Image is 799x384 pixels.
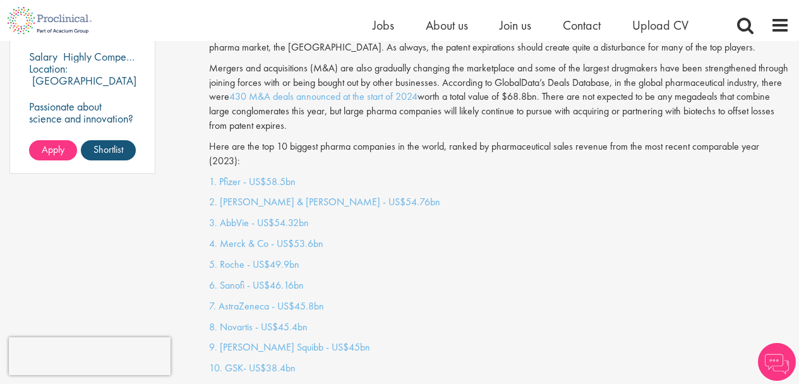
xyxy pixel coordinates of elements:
[209,299,324,313] a: 7. AstraZeneca - US$45.8bn
[229,90,418,103] a: 430 M&A deals announced at the start of 2024
[209,140,790,169] p: Here are the top 10 biggest pharma companies in the world, ranked by pharmaceutical sales revenue...
[209,175,296,188] a: 1. Pfizer - US$58.5bn
[9,337,171,375] iframe: reCAPTCHA
[632,17,688,33] a: Upload CV
[209,61,790,133] p: Mergers and acquisitions (M&A) are also gradually changing the marketplace and some of the larges...
[209,320,308,333] a: 8. Novartis - US$45.4bn
[426,17,468,33] a: About us
[29,100,136,160] p: Passionate about science and innovation? Your dream sales job as Territory Manager awaits!
[209,195,440,208] a: 2. [PERSON_NAME] & [PERSON_NAME] - US$54.76bn
[29,61,68,76] span: Location:
[42,143,64,156] span: Apply
[373,17,394,33] a: Jobs
[29,140,77,160] a: Apply
[29,49,57,64] span: Salary
[500,17,531,33] a: Join us
[29,73,140,100] p: [GEOGRAPHIC_DATA], [GEOGRAPHIC_DATA]
[63,49,147,64] p: Highly Competitive
[563,17,601,33] a: Contact
[209,258,299,271] a: 5. Roche - US$49.9bn
[758,343,796,381] img: Chatbot
[209,237,323,250] a: 4. Merck & Co - US$53.6bn
[81,140,136,160] a: Shortlist
[209,279,304,292] a: 6. Sanofi - US$46.16bn
[209,216,309,229] a: 3. AbbVie - US$54.32bn
[209,361,296,375] a: 10. GSK- US$38.4bn
[209,340,370,354] a: 9. [PERSON_NAME] Squibb - US$45bn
